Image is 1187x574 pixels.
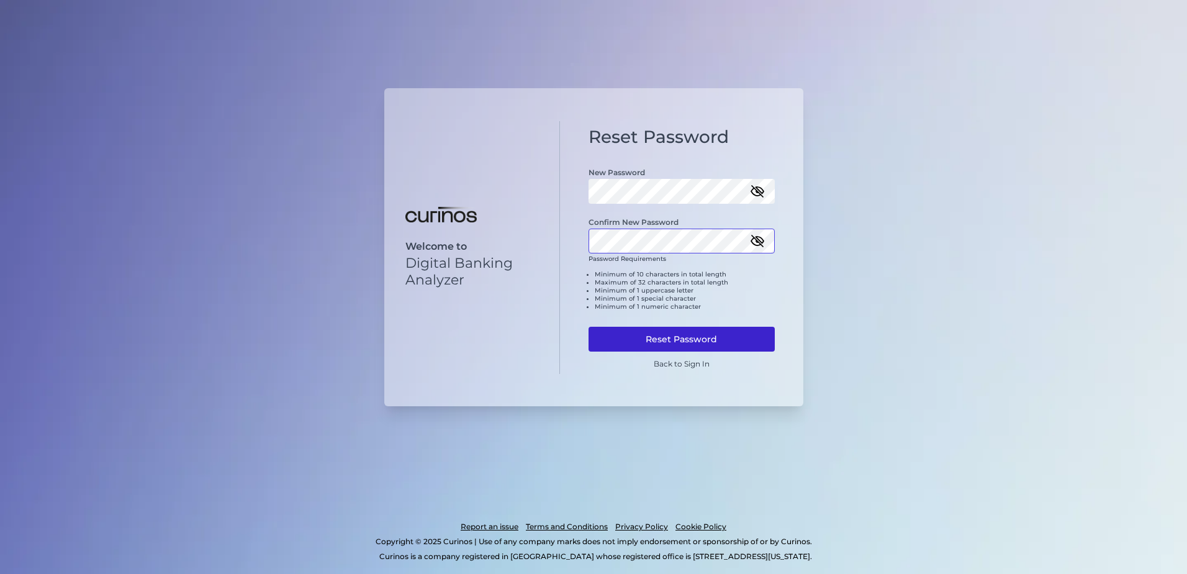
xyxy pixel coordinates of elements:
[526,519,608,534] a: Terms and Conditions
[595,286,775,294] li: Minimum of 1 uppercase letter
[65,549,1126,564] p: Curinos is a company registered in [GEOGRAPHIC_DATA] whose registered office is [STREET_ADDRESS][...
[405,207,477,223] img: Digital Banking Analyzer
[405,255,539,288] p: Digital Banking Analyzer
[589,127,775,148] h1: Reset Password
[461,519,518,534] a: Report an issue
[615,519,668,534] a: Privacy Policy
[61,534,1126,549] p: Copyright © 2025 Curinos | Use of any company marks does not imply endorsement or sponsorship of ...
[589,255,775,321] div: Password Requirements
[589,327,775,352] button: Reset Password
[654,359,710,368] a: Back to Sign In
[595,278,775,286] li: Maximum of 32 characters in total length
[595,270,775,278] li: Minimum of 10 characters in total length
[675,519,726,534] a: Cookie Policy
[589,217,679,227] label: Confirm New Password
[589,168,645,177] label: New Password
[405,240,539,252] p: Welcome to
[595,303,775,311] li: Minimum of 1 numeric character
[595,294,775,303] li: Minimum of 1 special character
